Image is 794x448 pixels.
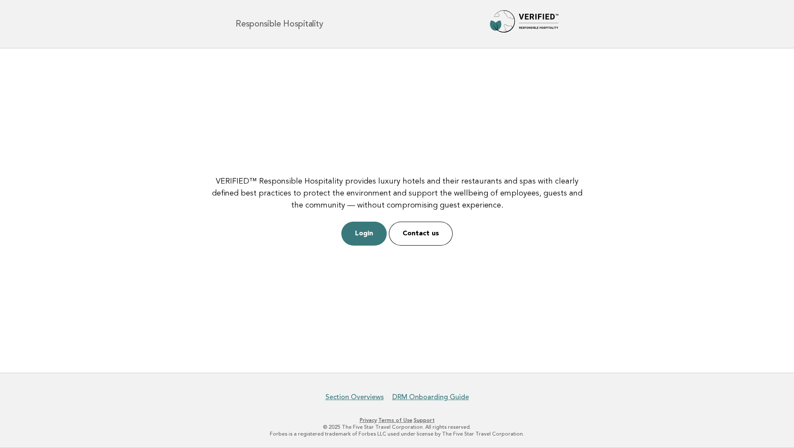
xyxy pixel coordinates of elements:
[360,417,377,423] a: Privacy
[135,430,659,437] p: Forbes is a registered trademark of Forbes LLC used under license by The Five Star Travel Corpora...
[490,10,558,38] img: Forbes Travel Guide
[341,222,387,246] a: Login
[135,417,659,424] p: · ·
[135,424,659,430] p: © 2025 The Five Star Travel Corporation. All rights reserved.
[378,417,412,423] a: Terms of Use
[389,222,453,246] a: Contact us
[392,393,469,401] a: DRM Onboarding Guide
[236,20,323,28] h1: Responsible Hospitality
[325,393,384,401] a: Section Overviews
[414,417,435,423] a: Support
[209,175,585,211] p: VERIFIED™ Responsible Hospitality provides luxury hotels and their restaurants and spas with clea...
